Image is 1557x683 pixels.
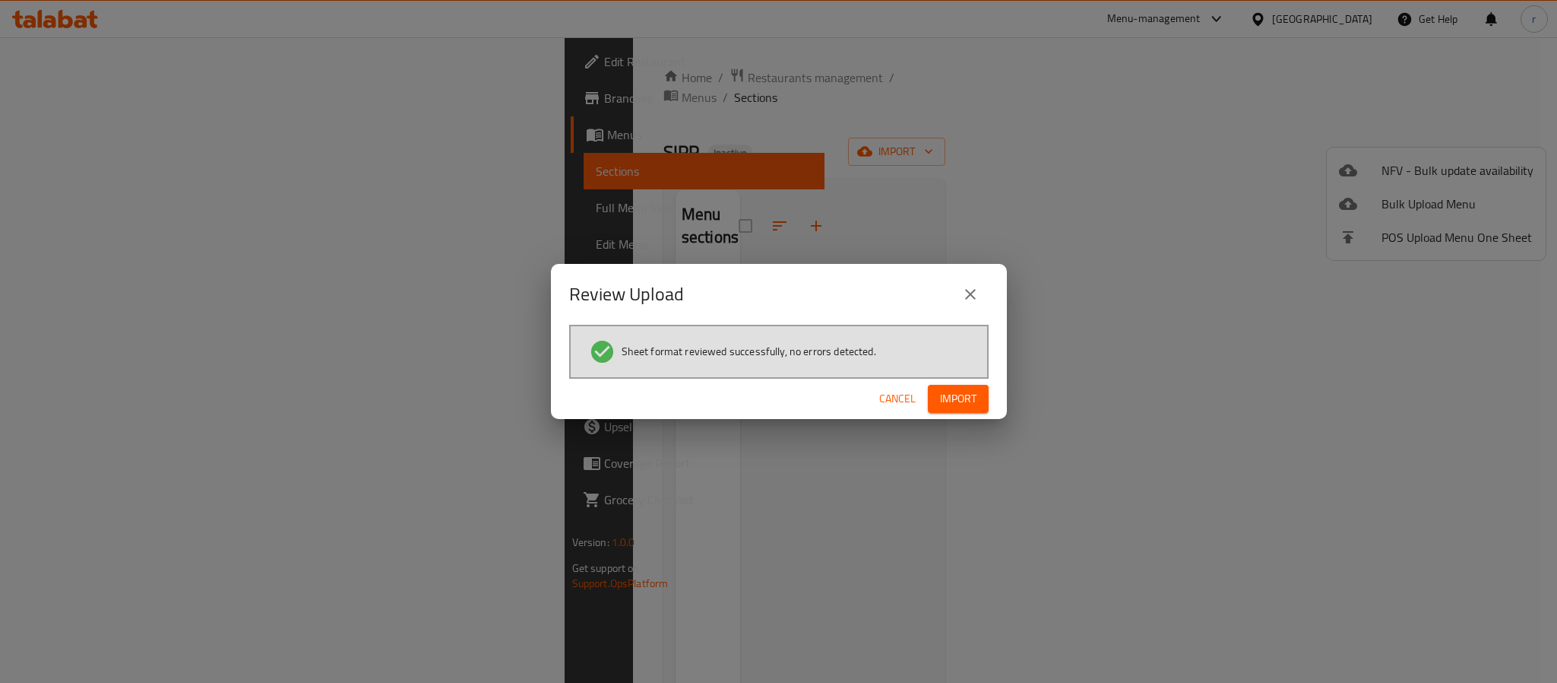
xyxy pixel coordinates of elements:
[952,276,989,313] button: close
[622,344,876,359] span: Sheet format reviewed successfully, no errors detected.
[873,385,922,413] button: Cancel
[569,282,684,307] h2: Review Upload
[940,389,976,408] span: Import
[928,385,989,413] button: Import
[879,389,916,408] span: Cancel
